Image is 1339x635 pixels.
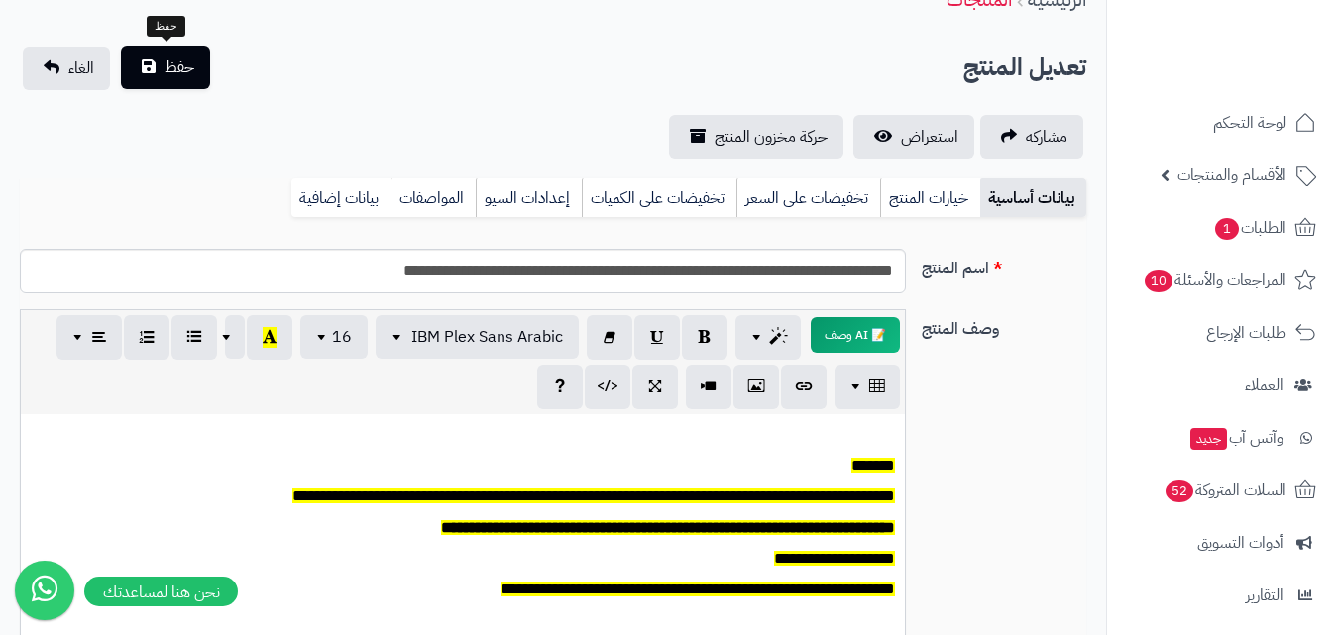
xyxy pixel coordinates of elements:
[1119,204,1327,252] a: الطلبات1
[1119,572,1327,619] a: التقارير
[901,125,958,149] span: استعراض
[1177,161,1286,189] span: الأقسام والمنتجات
[1166,480,1193,502] span: 52
[1119,362,1327,409] a: العملاء
[1143,266,1286,294] span: المراجعات والأسئلة
[1190,428,1227,450] span: جديد
[1213,214,1286,242] span: الطلبات
[853,115,974,159] a: استعراض
[332,325,352,349] span: 16
[582,178,736,218] a: تخفيضات على الكميات
[165,55,194,79] span: حفظ
[376,315,579,359] button: IBM Plex Sans Arabic
[291,178,391,218] a: بيانات إضافية
[1164,476,1286,504] span: السلات المتروكة
[476,178,582,218] a: إعدادات السيو
[1119,309,1327,357] a: طلبات الإرجاع
[880,178,980,218] a: خيارات المنتج
[1188,424,1283,452] span: وآتس آب
[1119,467,1327,514] a: السلات المتروكة52
[121,46,210,89] button: حفظ
[1026,125,1067,149] span: مشاركه
[68,56,94,80] span: الغاء
[1245,371,1283,399] span: العملاء
[980,178,1086,218] a: بيانات أساسية
[391,178,476,218] a: المواصفات
[1145,270,1172,292] span: 10
[1215,218,1239,240] span: 1
[1119,99,1327,147] a: لوحة التحكم
[914,249,1094,280] label: اسم المنتج
[736,178,880,218] a: تخفيضات على السعر
[411,325,563,349] span: IBM Plex Sans Arabic
[1197,529,1283,557] span: أدوات التسويق
[23,47,110,90] a: الغاء
[1246,582,1283,609] span: التقارير
[300,315,368,359] button: 16
[980,115,1083,159] a: مشاركه
[1213,109,1286,137] span: لوحة التحكم
[715,125,828,149] span: حركة مخزون المنتج
[963,48,1086,88] h2: تعديل المنتج
[811,317,900,353] button: 📝 AI وصف
[914,309,1094,341] label: وصف المنتج
[147,16,185,38] div: حفظ
[1206,319,1286,347] span: طلبات الإرجاع
[1119,257,1327,304] a: المراجعات والأسئلة10
[1119,414,1327,462] a: وآتس آبجديد
[669,115,843,159] a: حركة مخزون المنتج
[1204,55,1320,97] img: logo-2.png
[1119,519,1327,567] a: أدوات التسويق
